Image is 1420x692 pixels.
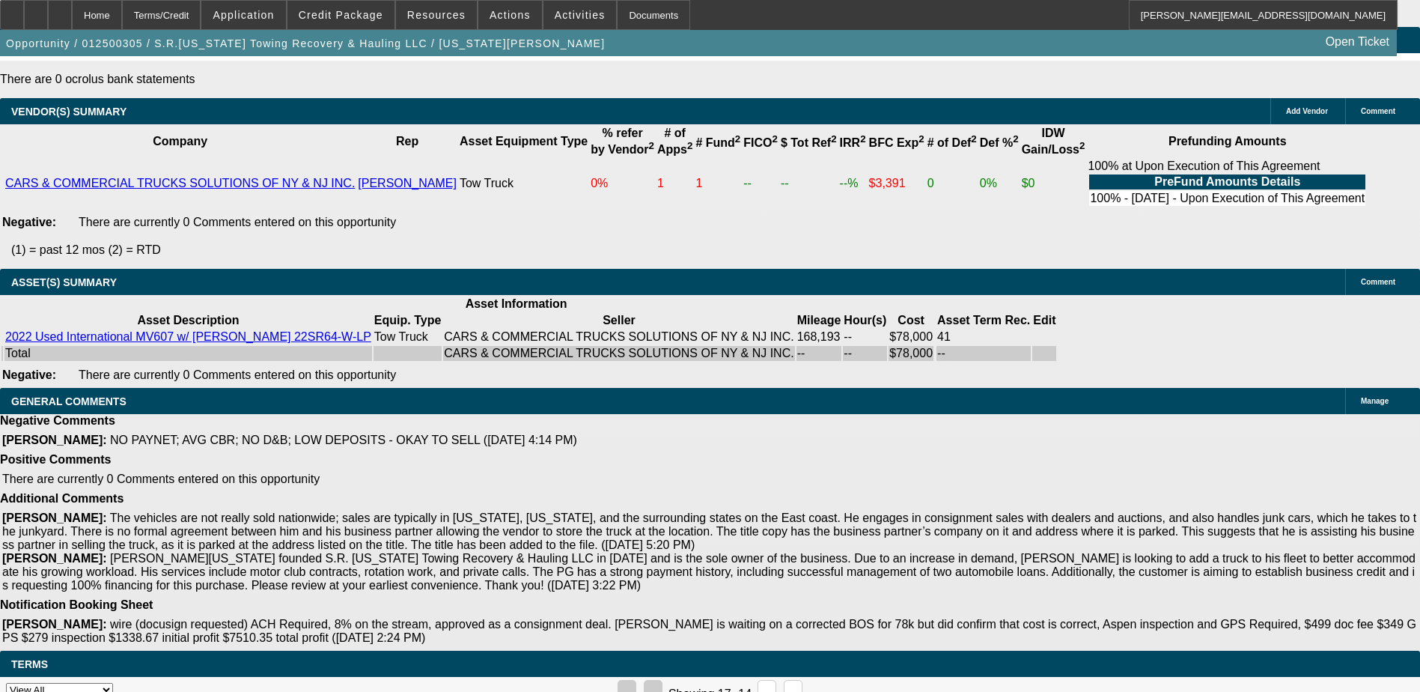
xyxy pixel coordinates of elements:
td: 0% [979,159,1020,208]
span: ASSET(S) SUMMARY [11,276,117,288]
b: Cost [898,314,924,327]
button: Application [201,1,285,29]
span: The vehicles are not really sold nationwide; sales are typically in [US_STATE], [US_STATE], and t... [2,512,1416,551]
sup: 2 [1013,133,1018,145]
b: [PERSON_NAME]: [2,512,107,524]
b: Hour(s) [844,314,886,327]
b: BFC Exp [869,136,924,149]
b: Negative: [2,368,56,381]
span: Comment [1361,107,1395,115]
p: (1) = past 12 mos (2) = RTD [11,243,1420,257]
th: Equip. Type [374,313,442,328]
b: IDW Gain/Loss [1022,127,1085,156]
div: Total [5,347,371,360]
span: Credit Package [299,9,383,21]
button: Resources [396,1,477,29]
a: CARS & COMMERCIAL TRUCKS SOLUTIONS OF NY & NJ INC. [5,177,355,189]
sup: 2 [649,140,654,151]
td: CARS & COMMERCIAL TRUCKS SOLUTIONS OF NY & NJ INC. [443,346,794,361]
td: -- [936,346,1031,361]
b: # of Def [927,136,977,149]
b: % refer by Vendor [591,127,654,156]
td: Tow Truck [374,330,442,345]
td: -- [796,346,842,361]
td: Tow Truck [459,159,588,208]
span: Activities [555,9,606,21]
td: CARS & COMMERCIAL TRUCKS SOLUTIONS OF NY & NJ INC. [443,330,794,345]
sup: 2 [773,133,778,145]
span: Add Vendor [1286,107,1328,115]
span: VENDOR(S) SUMMARY [11,106,127,118]
sup: 2 [918,133,924,145]
a: Open Ticket [1320,29,1395,55]
b: Company [153,135,207,148]
sup: 2 [687,140,692,151]
b: Asset Term Rec. [937,314,1030,327]
sup: 2 [735,133,740,145]
td: -- [843,346,887,361]
td: 41 [936,330,1031,345]
span: NO PAYNET; AVG CBR; NO D&B; LOW DEPOSITS - OKAY TO SELL ([DATE] 4:14 PM) [110,434,577,446]
td: --% [839,159,867,208]
td: $3,391 [868,159,925,208]
th: Edit [1032,313,1056,328]
span: There are currently 0 Comments entered on this opportunity [79,368,396,381]
button: Actions [478,1,542,29]
span: Manage [1361,397,1389,405]
td: 0% [590,159,655,208]
sup: 2 [971,133,976,145]
b: Prefunding Amounts [1168,135,1287,148]
td: 1 [656,159,693,208]
span: Opportunity / 012500305 / S.R.[US_STATE] Towing Recovery & Hauling LLC / [US_STATE][PERSON_NAME] [6,37,605,49]
span: There are currently 0 Comments entered on this opportunity [79,216,396,228]
span: Terms [11,658,48,670]
b: Negative: [2,216,56,228]
td: 1 [695,159,741,208]
b: Asset Information [466,297,567,310]
b: [PERSON_NAME]: [2,618,107,631]
b: # of Apps [657,127,692,156]
th: Asset Term Recommendation [936,313,1031,328]
b: Def % [980,136,1019,149]
b: # Fund [695,136,740,149]
b: [PERSON_NAME]: [2,552,107,565]
b: $ Tot Ref [781,136,837,149]
b: Rep [396,135,418,148]
a: 2022 Used International MV607 w/ [PERSON_NAME] 22SR64-W-LP [5,330,371,343]
b: PreFund Amounts Details [1154,175,1300,188]
span: Application [213,9,274,21]
span: Actions [490,9,531,21]
sup: 2 [860,133,865,145]
td: $0 [1021,159,1086,208]
b: Seller [603,314,636,327]
span: Comment [1361,278,1395,286]
sup: 2 [831,133,836,145]
td: -- [780,159,838,208]
td: 100% - [DATE] - Upon Execution of This Agreement [1089,191,1365,206]
td: $78,000 [889,330,933,345]
b: [PERSON_NAME]: [2,434,107,446]
td: -- [843,330,887,345]
sup: 2 [1079,140,1085,151]
b: FICO [743,136,778,149]
span: Resources [407,9,466,21]
b: Asset Description [137,314,239,327]
span: There are currently 0 Comments entered on this opportunity [2,473,320,485]
span: GENERAL COMMENTS [11,395,127,407]
span: [PERSON_NAME][US_STATE] founded S.R. [US_STATE] Towing Recovery & Hauling LLC in [DATE] and is th... [2,552,1416,592]
td: 168,193 [796,330,842,345]
span: wire (docusign requested) ACH Required, 8% on the stream, approved as a consignment deal. [PERSON... [2,618,1416,644]
b: IRR [840,136,866,149]
button: Activities [543,1,617,29]
b: Mileage [797,314,841,327]
a: [PERSON_NAME] [358,177,457,189]
td: 0 [927,159,978,208]
td: -- [743,159,778,208]
button: Credit Package [287,1,394,29]
b: Asset Equipment Type [460,135,588,148]
div: 100% at Upon Execution of This Agreement [1088,160,1367,207]
td: $78,000 [889,346,933,361]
